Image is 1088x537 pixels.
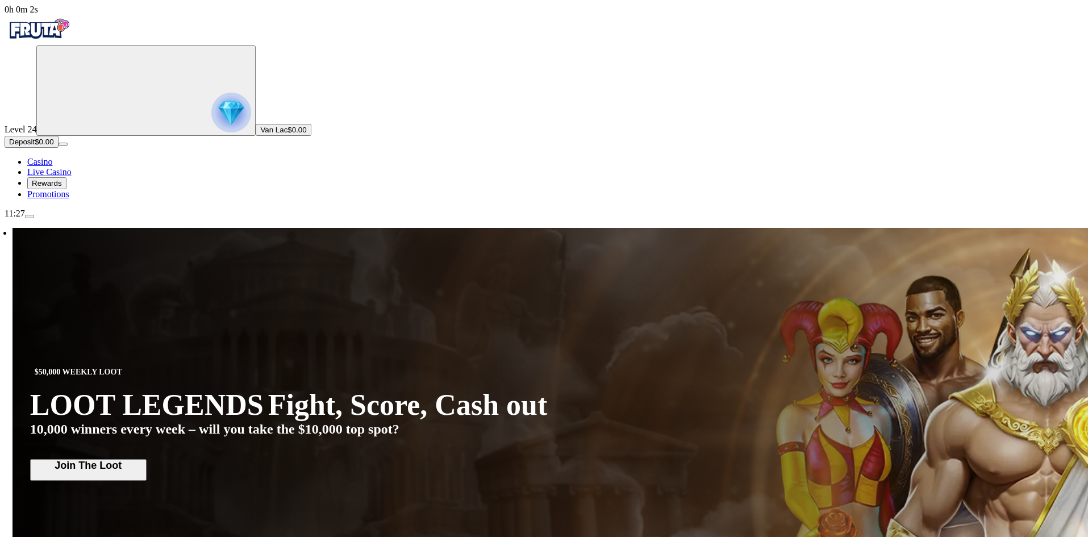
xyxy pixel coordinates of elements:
[27,167,72,177] a: poker-chip iconLive Casino
[9,138,35,146] span: Deposit
[211,93,251,132] img: reward progress
[25,215,34,218] button: menu
[287,126,306,134] span: $0.00
[35,138,53,146] span: $0.00
[5,124,36,134] span: Level 24
[27,157,52,166] span: Casino
[30,388,264,422] span: LOOT LEGENDS
[36,460,141,471] span: Join The Loot
[27,189,69,199] a: gift-inverted iconPromotions
[5,136,59,148] button: Depositplus icon$0.00
[268,390,548,420] span: Fight, Score, Cash out
[5,15,1083,199] nav: Primary
[5,35,73,45] a: Fruta
[30,422,399,437] span: 10,000 winners every week – will you take the $10,000 top spot?
[5,209,25,218] span: 11:27
[32,179,62,188] span: Rewards
[27,157,52,166] a: diamond iconCasino
[36,45,256,136] button: reward progress
[5,5,38,14] span: user session time
[256,124,311,136] button: Van Lac$0.00
[27,167,72,177] span: Live Casino
[30,459,147,481] button: Join The Loot
[30,365,127,379] span: $50,000 WEEKLY LOOT
[27,177,66,189] button: reward iconRewards
[59,143,68,146] button: menu
[27,189,69,199] span: Promotions
[5,15,73,43] img: Fruta
[260,126,287,134] span: Van Lac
